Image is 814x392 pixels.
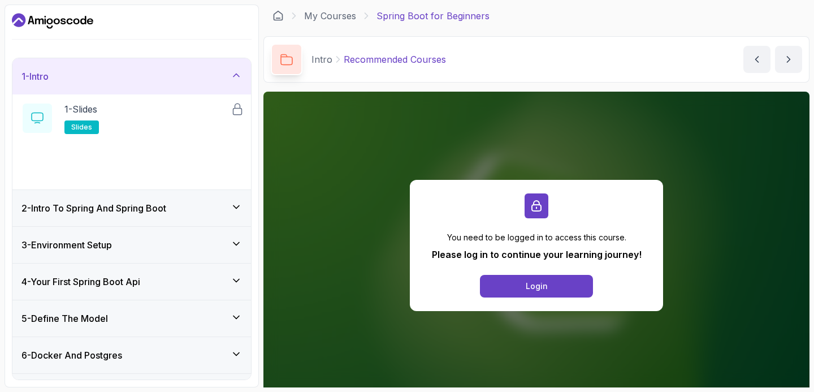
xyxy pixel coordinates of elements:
[344,53,446,66] p: Recommended Courses
[21,201,166,215] h3: 2 - Intro To Spring And Spring Boot
[71,123,92,132] span: slides
[12,264,251,300] button: 4-Your First Spring Boot Api
[21,102,242,134] button: 1-Slidesslides
[21,275,140,288] h3: 4 - Your First Spring Boot Api
[21,348,122,362] h3: 6 - Docker And Postgres
[376,9,490,23] p: Spring Boot for Beginners
[21,70,49,83] h3: 1 - Intro
[526,281,548,292] div: Login
[432,232,642,243] p: You need to be logged in to access this course.
[311,53,332,66] p: Intro
[12,12,93,30] a: Dashboard
[12,58,251,94] button: 1-Intro
[12,190,251,226] button: 2-Intro To Spring And Spring Boot
[64,102,97,116] p: 1 - Slides
[272,10,284,21] a: Dashboard
[21,238,112,252] h3: 3 - Environment Setup
[12,337,251,373] button: 6-Docker And Postgres
[743,46,770,73] button: previous content
[304,9,356,23] a: My Courses
[21,312,108,325] h3: 5 - Define The Model
[12,227,251,263] button: 3-Environment Setup
[12,300,251,337] button: 5-Define The Model
[480,275,593,298] button: Login
[432,248,642,261] p: Please log in to continue your learning journey!
[775,46,802,73] button: next content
